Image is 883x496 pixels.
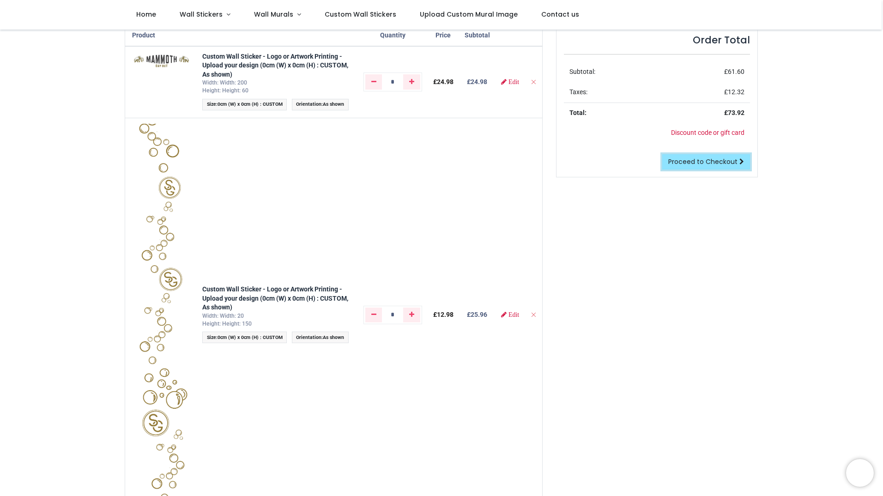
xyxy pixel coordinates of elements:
[420,10,518,19] span: Upload Custom Mural Image
[846,459,874,487] iframe: Brevo live chat
[207,334,216,340] span: Size
[380,31,405,39] span: Quantity
[471,78,487,85] span: 24.98
[728,88,744,96] span: 12.32
[202,285,348,311] a: Custom Wall Sticker - Logo or Artwork Printing - Upload your design (0cm (W) x 0cm (H) : CUSTOM, ...
[437,311,454,318] span: 12.98
[728,109,744,116] span: 73.92
[433,78,454,85] span: £
[724,68,744,75] span: £
[403,308,420,322] a: Add one
[132,52,191,70] img: +Z2yiMAAAAGSURBVAMAFlepHi8pYdsAAAAASUVORK5CYII=
[668,157,738,166] span: Proceed to Checkout
[202,313,244,319] span: Width: Width: 20
[180,10,223,19] span: Wall Stickers
[508,311,519,318] span: Edit
[541,10,579,19] span: Contact us
[218,334,283,340] span: 0cm (W) x 0cm (H) : CUSTOM
[403,74,420,89] a: Add one
[501,311,519,318] a: Edit
[467,78,487,85] b: £
[202,87,248,94] span: Height: Height: 60
[365,74,382,89] a: Remove one
[125,25,197,46] th: Product
[437,78,454,85] span: 24.98
[508,79,519,85] span: Edit
[292,99,349,110] span: :
[202,321,252,327] span: Height: Height: 150
[459,25,496,46] th: Subtotal
[254,10,293,19] span: Wall Murals
[207,101,216,107] span: Size
[296,101,321,107] span: Orientation
[218,101,283,107] span: 0cm (W) x 0cm (H) : CUSTOM
[564,62,665,82] td: Subtotal:
[564,82,665,103] td: Taxes:
[671,129,744,136] a: Discount code or gift card
[365,308,382,322] a: Remove one
[530,78,537,85] a: Remove from cart
[325,10,396,19] span: Custom Wall Stickers
[569,109,587,116] strong: Total:
[471,311,487,318] span: 25.96
[323,334,344,340] span: As shown
[292,332,349,343] span: :
[202,79,247,86] span: Width: Width: 200
[202,99,287,110] span: :
[467,311,487,318] b: £
[501,79,519,85] a: Edit
[323,101,344,107] span: As shown
[202,53,348,78] a: Custom Wall Sticker - Logo or Artwork Printing - Upload your design (0cm (W) x 0cm (H) : CUSTOM, ...
[428,25,459,46] th: Price
[530,311,537,318] a: Remove from cart
[136,10,156,19] span: Home
[564,33,750,47] h4: Order Total
[296,334,321,340] span: Orientation
[724,109,744,116] strong: £
[433,311,454,318] span: £
[728,68,744,75] span: 61.60
[662,154,750,170] a: Proceed to Checkout
[724,88,744,96] span: £
[202,332,287,343] span: :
